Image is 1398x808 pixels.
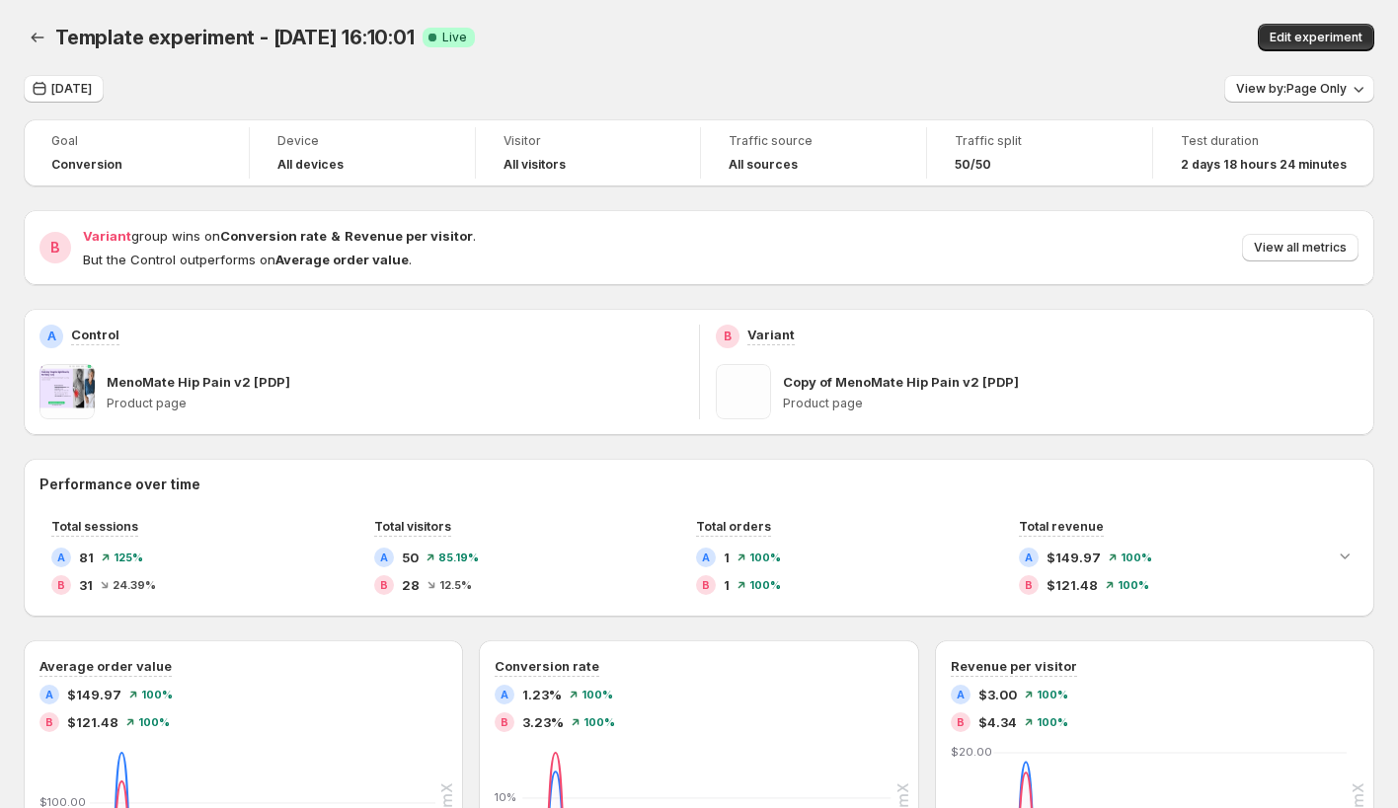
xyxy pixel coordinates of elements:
p: Product page [783,396,1359,411]
span: Goal [51,133,221,149]
span: 100 % [1037,689,1068,700]
strong: Conversion rate [220,228,327,244]
h3: Average order value [39,656,172,676]
h2: B [724,329,732,344]
span: 100 % [1121,551,1152,563]
span: Total sessions [51,519,138,534]
text: $20.00 [951,745,992,759]
a: GoalConversion [51,131,221,175]
span: 50 [402,548,419,567]
span: $3.00 [978,685,1017,704]
span: 2 days 18 hours 24 minutes [1181,157,1347,173]
h2: B [1025,579,1033,591]
h2: A [380,551,388,563]
p: MenoMate Hip Pain v2 [PDP] [107,372,290,392]
img: MenoMate Hip Pain v2 [PDP] [39,364,95,419]
span: group wins on . [83,228,476,244]
span: Total visitors [374,519,451,534]
h2: B [957,716,965,728]
span: But the Control outperforms on . [83,252,412,267]
h3: Conversion rate [495,656,599,676]
button: Expand chart [1331,542,1359,569]
strong: Average order value [275,252,409,267]
span: 100 % [749,551,781,563]
span: Visitor [504,133,673,149]
span: 125 % [114,551,143,563]
span: Device [277,133,447,149]
span: 1 [724,575,730,595]
button: View by:Page Only [1224,75,1374,103]
span: Total orders [696,519,771,534]
button: View all metrics [1242,234,1359,261]
span: $149.97 [1047,548,1101,567]
h3: Revenue per visitor [951,656,1077,676]
button: [DATE] [24,75,104,103]
p: Variant [747,325,795,344]
span: Conversion [51,157,122,173]
text: 10% [495,790,516,804]
a: DeviceAll devices [277,131,447,175]
span: 1.23% [522,685,562,704]
a: VisitorAll visitors [504,131,673,175]
button: Edit experiment [1258,24,1374,51]
span: Variant [83,228,131,244]
p: Product page [107,396,683,411]
span: View all metrics [1254,240,1347,256]
span: Test duration [1181,133,1347,149]
h4: All devices [277,157,344,173]
h2: B [380,579,388,591]
span: 12.5 % [439,579,472,591]
button: Back [24,24,51,51]
span: $149.97 [67,685,121,704]
span: 81 [79,548,94,567]
span: 100 % [1037,716,1068,728]
span: 85.19 % [438,551,479,563]
span: Edit experiment [1270,30,1362,45]
span: 100 % [138,716,170,728]
span: 100 % [583,716,615,728]
h2: A [1025,551,1033,563]
span: 3.23% [522,712,564,732]
img: Copy of MenoMate Hip Pain v2 [PDP] [716,364,771,419]
span: 100 % [582,689,613,700]
a: Test duration2 days 18 hours 24 minutes [1181,131,1347,175]
span: Live [442,30,467,45]
span: $121.48 [67,712,118,732]
h2: A [45,689,53,700]
h2: A [57,551,65,563]
h2: B [702,579,710,591]
h2: B [501,716,508,728]
h4: All visitors [504,157,566,173]
a: Traffic split50/50 [955,131,1125,175]
h2: Performance over time [39,475,1359,494]
a: Traffic sourceAll sources [729,131,898,175]
span: $4.34 [978,712,1017,732]
span: 100 % [749,579,781,591]
p: Control [71,325,119,344]
span: 24.39 % [113,579,156,591]
h2: B [50,238,60,257]
strong: Revenue per visitor [345,228,473,244]
h2: A [47,329,56,344]
span: $121.48 [1047,575,1098,595]
h2: A [702,551,710,563]
span: Template experiment - [DATE] 16:10:01 [55,26,415,49]
p: Copy of MenoMate Hip Pain v2 [PDP] [783,372,1019,392]
span: 100 % [1118,579,1149,591]
strong: & [331,228,341,244]
span: View by: Page Only [1236,81,1347,97]
span: Traffic source [729,133,898,149]
span: 28 [402,575,420,595]
span: 1 [724,548,730,567]
h2: B [57,579,65,591]
h4: All sources [729,157,798,173]
h2: A [501,689,508,700]
span: 50/50 [955,157,991,173]
span: Total revenue [1019,519,1104,534]
h2: A [957,689,965,700]
span: [DATE] [51,81,92,97]
h2: B [45,716,53,728]
span: 100 % [141,689,173,700]
span: 31 [79,575,93,595]
span: Traffic split [955,133,1125,149]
